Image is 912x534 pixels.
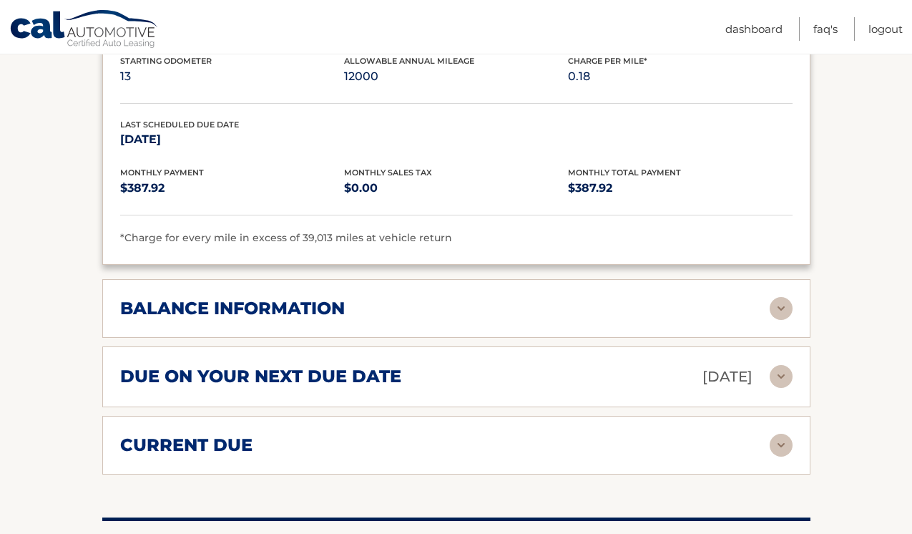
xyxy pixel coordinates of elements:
[770,365,793,388] img: accordion-rest.svg
[813,17,838,41] a: FAQ's
[120,67,344,87] p: 13
[568,56,647,66] span: Charge Per Mile*
[344,168,432,178] span: Monthly Sales Tax
[568,168,681,178] span: Monthly Total Payment
[770,297,793,320] img: accordion-rest.svg
[344,56,474,66] span: Allowable Annual Mileage
[702,364,752,389] p: [DATE]
[868,17,903,41] a: Logout
[120,435,252,456] h2: current due
[120,366,401,387] h2: due on your next due date
[120,56,212,66] span: Starting Odometer
[344,178,568,198] p: $0.00
[725,17,783,41] a: Dashboard
[120,178,344,198] p: $387.92
[120,168,204,178] span: Monthly Payment
[120,298,345,319] h2: balance information
[120,231,452,244] span: *Charge for every mile in excess of 39,013 miles at vehicle return
[120,120,239,130] span: Last Scheduled Due Date
[568,67,792,87] p: 0.18
[568,178,792,198] p: $387.92
[770,434,793,457] img: accordion-rest.svg
[9,9,160,51] a: Cal Automotive
[344,67,568,87] p: 12000
[120,130,344,150] p: [DATE]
